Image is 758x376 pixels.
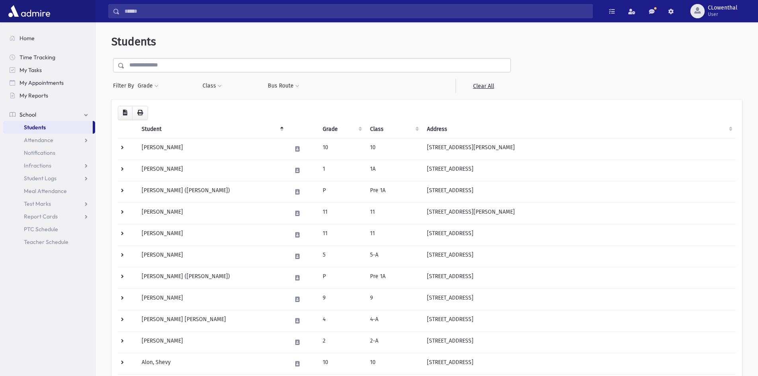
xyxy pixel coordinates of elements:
[422,288,736,310] td: [STREET_ADDRESS]
[111,35,156,48] span: Students
[137,203,287,224] td: [PERSON_NAME]
[365,310,422,331] td: 4-A
[365,138,422,160] td: 10
[137,245,287,267] td: [PERSON_NAME]
[422,224,736,245] td: [STREET_ADDRESS]
[118,106,133,120] button: CSV
[3,76,95,89] a: My Appointments
[267,79,300,93] button: Bus Route
[24,200,51,207] span: Test Marks
[3,236,95,248] a: Teacher Schedule
[24,213,58,220] span: Report Cards
[19,54,55,61] span: Time Tracking
[6,3,52,19] img: AdmirePro
[318,288,365,310] td: 9
[3,210,95,223] a: Report Cards
[3,32,95,45] a: Home
[318,138,365,160] td: 10
[708,11,737,18] span: User
[137,353,287,374] td: Alon, Shevy
[137,224,287,245] td: [PERSON_NAME]
[318,353,365,374] td: 10
[422,138,736,160] td: [STREET_ADDRESS][PERSON_NAME]
[365,288,422,310] td: 9
[132,106,148,120] button: Print
[24,238,68,245] span: Teacher Schedule
[318,245,365,267] td: 5
[19,35,35,42] span: Home
[422,120,736,138] th: Address: activate to sort column ascending
[456,79,511,93] a: Clear All
[19,92,48,99] span: My Reports
[19,111,36,118] span: School
[137,267,287,288] td: [PERSON_NAME] ([PERSON_NAME])
[202,79,222,93] button: Class
[318,120,365,138] th: Grade: activate to sort column ascending
[318,331,365,353] td: 2
[24,187,67,195] span: Meal Attendance
[24,149,55,156] span: Notifications
[422,245,736,267] td: [STREET_ADDRESS]
[3,51,95,64] a: Time Tracking
[137,288,287,310] td: [PERSON_NAME]
[318,160,365,181] td: 1
[422,160,736,181] td: [STREET_ADDRESS]
[3,121,93,134] a: Students
[365,160,422,181] td: 1A
[365,120,422,138] th: Class: activate to sort column ascending
[137,310,287,331] td: [PERSON_NAME] [PERSON_NAME]
[3,197,95,210] a: Test Marks
[422,203,736,224] td: [STREET_ADDRESS][PERSON_NAME]
[318,203,365,224] td: 11
[422,310,736,331] td: [STREET_ADDRESS]
[422,267,736,288] td: [STREET_ADDRESS]
[365,245,422,267] td: 5-A
[113,82,137,90] span: Filter By
[3,146,95,159] a: Notifications
[137,79,159,93] button: Grade
[137,160,287,181] td: [PERSON_NAME]
[318,181,365,203] td: P
[318,310,365,331] td: 4
[3,159,95,172] a: Infractions
[19,66,42,74] span: My Tasks
[365,267,422,288] td: Pre 1A
[3,172,95,185] a: Student Logs
[708,5,737,11] span: CLowenthal
[24,162,51,169] span: Infractions
[24,136,53,144] span: Attendance
[318,267,365,288] td: P
[24,175,57,182] span: Student Logs
[422,331,736,353] td: [STREET_ADDRESS]
[365,353,422,374] td: 10
[19,79,64,86] span: My Appointments
[318,224,365,245] td: 11
[365,181,422,203] td: Pre 1A
[365,224,422,245] td: 11
[137,331,287,353] td: [PERSON_NAME]
[3,223,95,236] a: PTC Schedule
[120,4,592,18] input: Search
[137,120,287,138] th: Student: activate to sort column descending
[3,134,95,146] a: Attendance
[3,185,95,197] a: Meal Attendance
[365,331,422,353] td: 2-A
[422,353,736,374] td: [STREET_ADDRESS]
[137,138,287,160] td: [PERSON_NAME]
[24,124,46,131] span: Students
[422,181,736,203] td: [STREET_ADDRESS]
[3,108,95,121] a: School
[137,181,287,203] td: [PERSON_NAME] ([PERSON_NAME])
[365,203,422,224] td: 11
[3,89,95,102] a: My Reports
[24,226,58,233] span: PTC Schedule
[3,64,95,76] a: My Tasks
